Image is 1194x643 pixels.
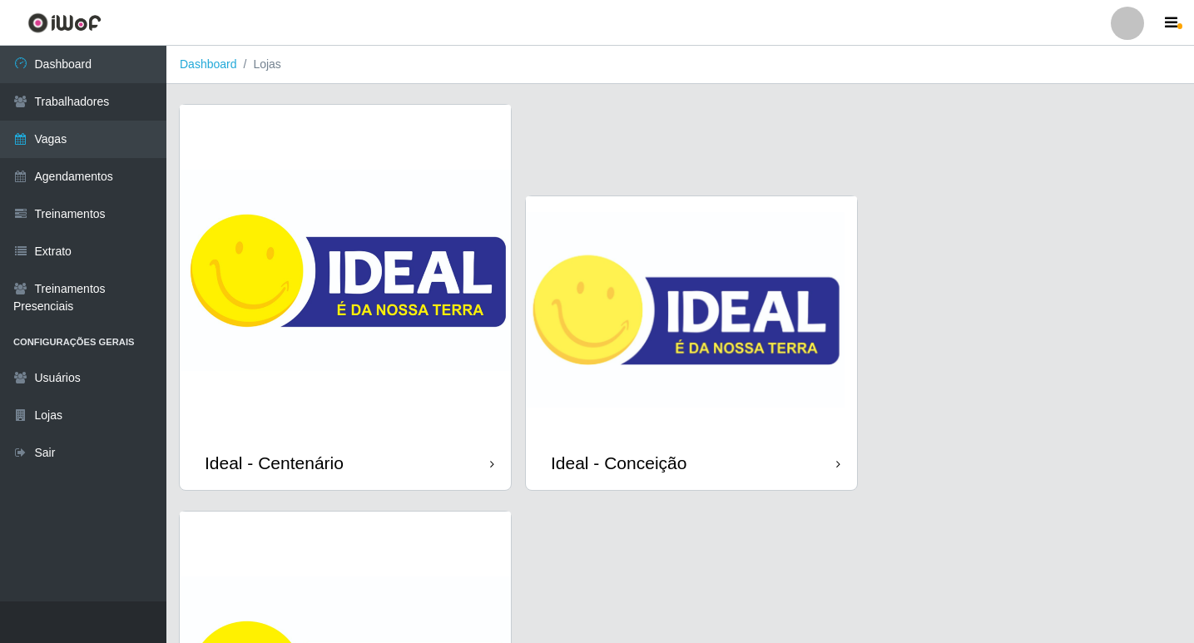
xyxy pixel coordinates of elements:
[27,12,102,33] img: CoreUI Logo
[551,453,686,473] div: Ideal - Conceição
[180,105,511,490] a: Ideal - Centenário
[237,56,281,73] li: Lojas
[180,105,511,436] img: cardImg
[166,46,1194,84] nav: breadcrumb
[526,196,857,490] a: Ideal - Conceição
[180,57,237,71] a: Dashboard
[526,196,857,436] img: cardImg
[205,453,344,473] div: Ideal - Centenário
